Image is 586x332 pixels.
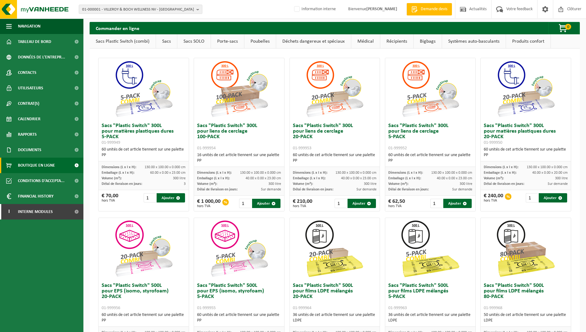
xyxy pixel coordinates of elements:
img: 01-999953 [304,58,365,120]
span: Volume (m³): [102,177,122,180]
a: Systèmes auto-basculants [442,34,506,49]
div: PP [102,152,186,158]
span: Emballage (L x l x H): [293,177,326,180]
button: 01-000001 - VILLEROY & BOCH WELLNESS NV - [GEOGRAPHIC_DATA] [79,5,202,14]
span: 01-999953 [293,146,311,151]
span: Volume (m³): [484,177,504,180]
img: 01-999949 [113,58,175,120]
span: Délai de livraison en jours: [388,188,429,191]
span: Contacts [18,65,36,80]
a: Bigbags [414,34,442,49]
span: Dimensions (L x l x H): [197,171,232,175]
img: 01-999955 [208,218,270,280]
a: Poubelles [244,34,276,49]
a: Médical [351,34,380,49]
span: Conditions d'accepta... [18,173,65,189]
img: 01-999964 [304,218,365,280]
span: hors TVA [293,204,312,208]
span: 130.00 x 100.00 x 0.000 cm [431,171,472,175]
input: 1 [144,193,156,202]
h3: Sacs "Plastic Switch" 500L pour EPS (isomo, styrofoam) 5-PACK [197,283,281,311]
a: Sacs SOLO [177,34,211,49]
span: 01-999956 [102,306,120,310]
span: 40.00 x 0.00 x 23.00 cm [437,177,472,180]
span: 130.00 x 100.00 x 0.000 cm [335,171,377,175]
a: Porte-sacs [211,34,244,49]
span: Emballage (L x l x H): [484,171,516,175]
span: Calendrier [18,111,40,127]
button: Ajouter [252,199,280,208]
div: € 70,00 [102,193,118,202]
span: 300 litre [555,177,568,180]
span: Dimensions (L x l x H): [102,165,136,169]
div: PP [102,318,186,323]
div: 60 unités de cet article tiennent sur une palette [102,312,186,323]
label: Information interne [293,5,336,14]
span: 130.00 x 100.00 x 0.000 cm [527,165,568,169]
div: € 62,50 [388,199,405,208]
button: Ajouter [157,193,185,202]
span: Sur demande [452,188,472,191]
button: Ajouter [348,199,376,208]
a: Produits confort [506,34,550,49]
span: Financial History [18,189,53,204]
div: € 210,00 [293,199,312,208]
span: Utilisateurs [18,80,43,96]
span: Volume (m³): [197,182,217,186]
div: 36 unités de cet article tiennent sur une palette [293,312,377,323]
span: 40.00 x 0.00 x 23.00 cm [246,177,281,180]
span: Dimensions (L x l x H): [388,171,423,175]
h2: Commander en ligne [90,22,145,34]
span: 01-999955 [197,306,216,310]
img: 01-999963 [399,218,461,280]
div: PP [197,158,281,164]
h3: Sacs "Plastic Switch" 500L pour EPS (isomo, styrofoam) 20-PACK [102,283,186,311]
span: 01-999968 [484,306,502,310]
span: 40.00 x 0.00 x 20.00 cm [532,171,568,175]
input: 1 [335,199,347,208]
span: 60.00 x 0.00 x 23.00 cm [150,171,186,175]
span: 3 [184,182,186,186]
span: Documents [18,142,41,158]
h3: Sacs "Plastic Switch" 300L pour liens de cerclage 100-PACK [197,123,281,151]
span: Interne modules [18,204,53,219]
span: I [6,204,12,219]
span: Sur demande [356,188,377,191]
span: Rapports [18,127,37,142]
button: Ajouter [539,193,567,202]
a: Sacs [156,34,177,49]
div: PP [484,152,568,158]
div: 60 unités de cet article tiennent sur une palette [484,147,568,158]
span: Volume (m³): [388,182,408,186]
span: 01-999949 [102,140,120,145]
h3: Sacs "Plastic Switch" 500L pour films LDPE mélangés 80-PACK [484,283,568,311]
span: 01-000001 - VILLEROY & BOCH WELLNESS NV - [GEOGRAPHIC_DATA] [82,5,194,14]
img: 01-999956 [113,218,175,280]
div: 36 unités de cet article tiennent sur une palette [388,312,472,323]
span: Demande devis [419,6,449,12]
span: Délai de livraison en jours: [197,188,238,191]
span: 01-999952 [388,146,407,151]
span: 40.00 x 0.00 x 23.00 cm [341,177,377,180]
span: 01-999964 [293,306,311,310]
button: Ajouter [443,199,472,208]
a: Sacs Plastic Switch (combi) [90,34,156,49]
div: 60 unités de cet article tiennent sur une palette [388,152,472,164]
div: € 1 000,00 [197,199,221,208]
div: 60 unités de cet article tiennent sur une palette [293,152,377,164]
span: 300 litre [173,177,186,180]
span: Données de l'entrepr... [18,49,65,65]
div: PP [197,318,281,323]
div: PP [388,158,472,164]
span: 130.00 x 100.00 x 0.000 cm [145,165,186,169]
h3: Sacs "Plastic Switch" 300L pour matières plastiques dures 5-PACK [102,123,186,145]
span: Emballage (L x l x H): [102,171,134,175]
span: hors TVA [197,204,221,208]
div: LDPE [293,318,377,323]
span: Délai de livraison en jours: [484,182,524,186]
img: 01-999950 [495,58,557,120]
img: 01-999968 [495,218,557,280]
span: 01-999954 [197,146,216,151]
h3: Sacs "Plastic Switch" 500L pour films LDPE mélangés 20-PACK [293,283,377,311]
a: Demande devis [407,3,452,15]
